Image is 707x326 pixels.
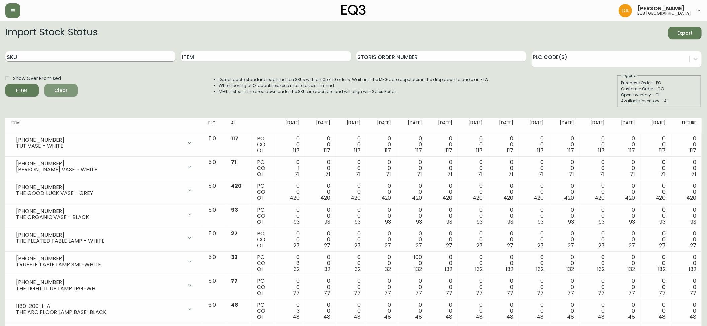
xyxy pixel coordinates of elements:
[280,302,300,320] div: 0 3
[341,254,361,272] div: 0 0
[433,136,452,154] div: 0 0
[585,302,605,320] div: 0 0
[231,182,242,190] span: 420
[690,242,696,249] span: 27
[677,159,696,177] div: 0 0
[659,289,666,297] span: 77
[219,89,489,95] li: MFGs listed in the drop down under the SKU are accurate and will align with Sales Portal.
[433,278,452,296] div: 0 0
[494,302,513,320] div: 0 0
[447,170,452,178] span: 71
[324,218,330,226] span: 93
[564,194,574,202] span: 420
[690,218,696,226] span: 93
[311,254,330,272] div: 0 0
[641,118,671,133] th: [DATE]
[615,302,635,320] div: 0 0
[16,286,183,292] div: THE LIGHT IT UP LAMP LRG-WH
[257,170,263,178] span: OI
[257,218,263,226] span: OI
[585,278,605,296] div: 0 0
[336,118,366,133] th: [DATE]
[463,254,483,272] div: 0 0
[280,231,300,249] div: 0 0
[476,242,483,249] span: 27
[257,278,269,296] div: PO CO
[568,242,574,249] span: 27
[554,278,574,296] div: 0 0
[311,207,330,225] div: 0 0
[257,159,269,177] div: PO CO
[671,118,702,133] th: Future
[538,218,544,226] span: 93
[674,29,696,37] span: Export
[203,157,226,180] td: 5.0
[324,242,330,249] span: 27
[280,183,300,201] div: 0 0
[324,289,330,297] span: 77
[585,254,605,272] div: 0 0
[385,147,391,154] span: 117
[257,289,263,297] span: OI
[691,170,696,178] span: 71
[16,143,183,149] div: TUT VASE - WHITE
[677,254,696,272] div: 0 0
[341,302,361,320] div: 0 0
[16,309,183,315] div: THE ARC FLOOR LAMP BASE-BLACK
[324,265,330,273] span: 32
[549,118,580,133] th: [DATE]
[646,278,666,296] div: 0 0
[11,231,198,245] div: [PHONE_NUMBER]THE PLEATED TABLE LAMP - WHITE
[433,254,452,272] div: 0 0
[534,194,544,202] span: 420
[402,231,422,249] div: 0 0
[476,147,483,154] span: 117
[412,194,422,202] span: 420
[280,136,300,154] div: 0 0
[503,194,513,202] span: 420
[219,77,489,83] li: Do not quote standard lead times on SKUs with an OI of 10 or less. Wait until the MFG date popula...
[402,254,422,272] div: 100 0
[16,86,28,95] div: Filter
[446,147,452,154] span: 117
[11,302,198,317] div: 1180-200-1-ATHE ARC FLOOR LAMP BASE-BLACK
[355,242,361,249] span: 27
[630,170,635,178] span: 71
[585,183,605,201] div: 0 0
[371,278,391,296] div: 0 0
[433,302,452,320] div: 0 0
[311,302,330,320] div: 0 0
[219,83,489,89] li: When looking at OI quantities, keep masterpacks in mind.
[621,86,697,92] div: Customer Order - CO
[537,147,544,154] span: 117
[598,147,605,154] span: 117
[463,278,483,296] div: 0 0
[463,159,483,177] div: 0 0
[417,170,422,178] span: 71
[13,75,61,82] span: Show Over Promised
[16,279,183,286] div: [PHONE_NUMBER]
[257,136,269,154] div: PO CO
[203,133,226,157] td: 5.0
[433,159,452,177] div: 0 0
[257,194,263,202] span: OI
[356,170,361,178] span: 71
[537,289,544,297] span: 77
[615,278,635,296] div: 0 0
[231,253,238,261] span: 32
[226,118,252,133] th: AI
[677,183,696,201] div: 0 0
[257,147,263,154] span: OI
[397,118,427,133] th: [DATE]
[524,254,544,272] div: 0 0
[597,265,605,273] span: 132
[325,170,330,178] span: 71
[385,218,391,226] span: 93
[371,254,391,272] div: 0 0
[507,147,513,154] span: 117
[646,159,666,177] div: 0 0
[677,136,696,154] div: 0 0
[507,289,513,297] span: 77
[446,218,452,226] span: 93
[621,73,637,79] legend: Legend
